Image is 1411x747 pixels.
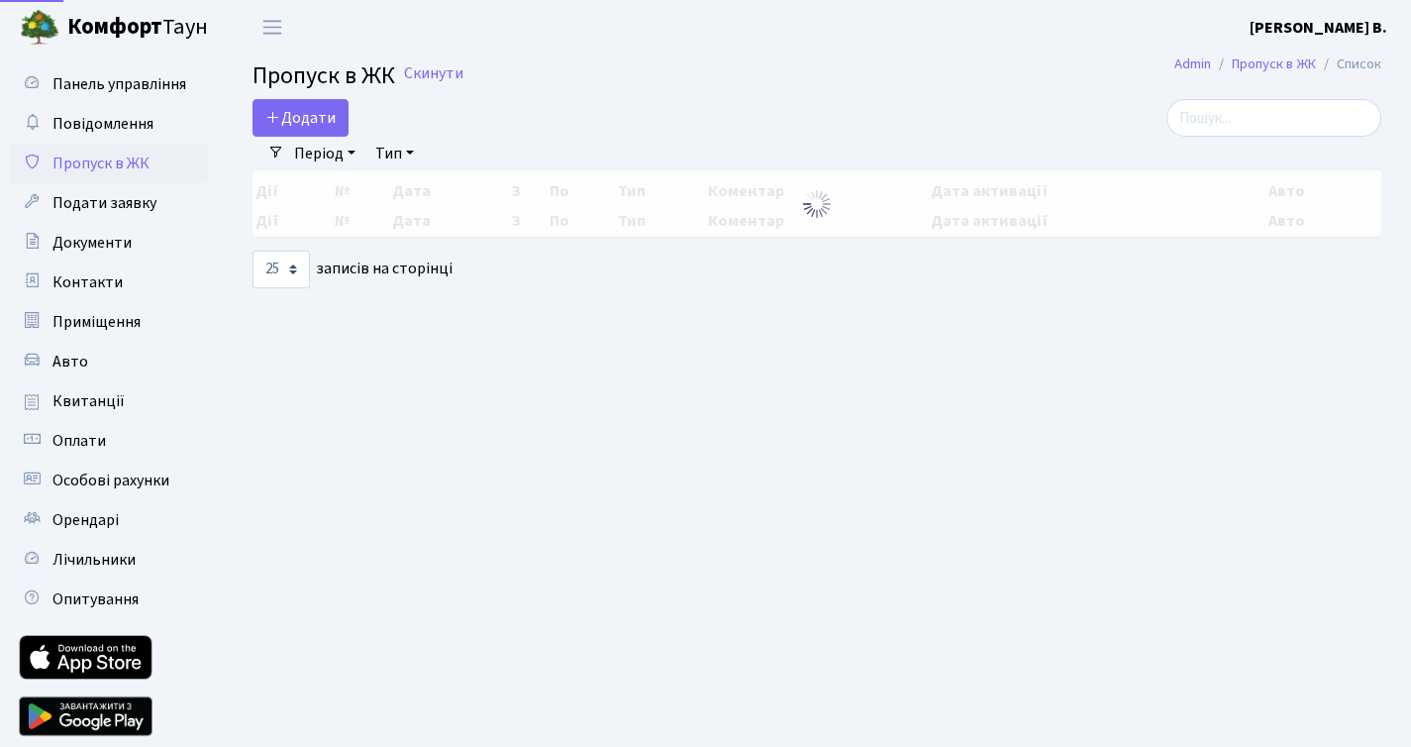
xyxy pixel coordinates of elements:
[52,588,139,610] span: Опитування
[52,232,132,254] span: Документи
[52,351,88,373] span: Авто
[1250,17,1387,39] b: [PERSON_NAME] В.
[10,263,208,302] a: Контакти
[10,64,208,104] a: Панель управління
[52,311,141,333] span: Приміщення
[252,99,349,137] a: Додати
[248,11,297,44] button: Переключити навігацію
[10,580,208,619] a: Опитування
[20,8,59,48] img: logo.png
[52,113,153,135] span: Повідомлення
[10,500,208,540] a: Орендарі
[52,192,156,214] span: Подати заявку
[52,153,150,174] span: Пропуск в ЖК
[1316,53,1381,75] li: Список
[404,64,463,83] a: Скинути
[265,107,336,129] span: Додати
[252,251,453,288] label: записів на сторінці
[10,223,208,263] a: Документи
[10,183,208,223] a: Подати заявку
[801,188,833,220] img: Обробка...
[10,421,208,461] a: Оплати
[52,271,123,293] span: Контакти
[1232,53,1316,74] a: Пропуск в ЖК
[52,430,106,452] span: Оплати
[52,73,186,95] span: Панель управління
[52,509,119,531] span: Орендарі
[1250,16,1387,40] a: [PERSON_NAME] В.
[367,137,422,170] a: Тип
[10,540,208,580] a: Лічильники
[286,137,363,170] a: Період
[10,342,208,381] a: Авто
[252,251,310,288] select: записів на сторінці
[52,390,125,412] span: Квитанції
[67,11,208,45] span: Таун
[52,470,169,491] span: Особові рахунки
[1166,99,1381,137] input: Пошук...
[10,461,208,500] a: Особові рахунки
[10,302,208,342] a: Приміщення
[52,549,136,571] span: Лічильники
[252,58,395,93] span: Пропуск в ЖК
[67,11,162,43] b: Комфорт
[1145,44,1411,85] nav: breadcrumb
[1174,53,1211,74] a: Admin
[10,381,208,421] a: Квитанції
[10,144,208,183] a: Пропуск в ЖК
[10,104,208,144] a: Повідомлення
